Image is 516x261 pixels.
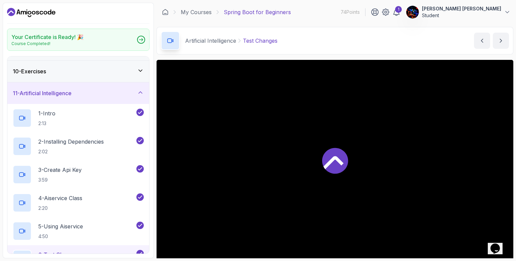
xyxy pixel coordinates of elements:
p: 74 Points [341,9,360,15]
button: 1-Intro2:13 [13,109,144,127]
p: Course Completed! [11,41,84,46]
iframe: chat widget [488,234,509,254]
p: 3:59 [38,177,82,183]
p: 3 - Create Api Key [38,166,82,174]
p: 5 - Using Aiservice [38,222,83,230]
button: 5-Using Aiservice4:50 [13,222,144,240]
a: Dashboard [162,9,169,15]
button: user profile image[PERSON_NAME] [PERSON_NAME]Student [406,5,511,19]
button: 11-Artificial Intelligence [7,82,149,104]
button: 4-Aiservice Class2:20 [13,193,144,212]
p: Spring Boot for Beginners [224,8,291,16]
p: Test Changes [243,37,277,45]
p: 2:02 [38,148,104,155]
p: 4:50 [38,233,83,240]
p: 4 - Aiservice Class [38,194,82,202]
a: Dashboard [7,7,55,18]
p: [PERSON_NAME] [PERSON_NAME] [422,5,501,12]
a: Your Certificate is Ready! 🎉Course Completed! [7,29,149,51]
p: 2 - Installing Dependencies [38,138,104,146]
button: 10-Exercises [7,61,149,82]
button: previous content [474,33,490,49]
p: 2:20 [38,205,82,212]
p: Student [422,12,501,19]
button: 3-Create Api Key3:59 [13,165,144,184]
img: user profile image [406,6,419,18]
p: 2:13 [38,120,55,127]
div: 1 [395,6,402,13]
button: 2-Installing Dependencies2:02 [13,137,144,156]
a: My Courses [181,8,212,16]
button: next content [493,33,509,49]
h2: Your Certificate is Ready! 🎉 [11,33,84,41]
p: Artificial Intelligence [185,37,236,45]
a: 1 [392,8,400,16]
h3: 10 - Exercises [13,67,46,75]
h3: 11 - Artificial Intelligence [13,89,72,97]
p: 6 - Test Changes [38,251,79,259]
p: 1 - Intro [38,109,55,117]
